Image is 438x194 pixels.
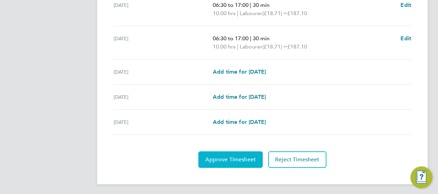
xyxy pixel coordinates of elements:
[114,1,213,18] div: [DATE]
[213,10,236,17] span: 10.00 hrs
[213,35,249,42] span: 06:30 to 17:00
[287,43,307,50] span: £187.10
[275,156,320,163] span: Reject Timesheet
[213,68,266,76] a: Add time for [DATE]
[114,34,213,51] div: [DATE]
[213,2,249,8] span: 06:30 to 17:00
[198,151,263,168] button: Approve Timesheet
[253,35,270,42] span: 30 min
[410,166,432,188] button: Engage Resource Center
[240,43,262,51] span: Labourer
[205,156,256,163] span: Approve Timesheet
[262,10,287,17] span: (£18.71) =
[268,151,326,168] button: Reject Timesheet
[213,94,266,100] span: Add time for [DATE]
[400,2,411,8] span: Edit
[114,93,213,101] div: [DATE]
[262,43,287,50] span: (£18.71) =
[250,35,251,42] span: |
[400,1,411,9] a: Edit
[213,118,266,126] a: Add time for [DATE]
[237,43,238,50] span: |
[400,34,411,43] a: Edit
[237,10,238,17] span: |
[114,118,213,126] div: [DATE]
[114,68,213,76] div: [DATE]
[240,9,262,18] span: Labourer
[213,119,266,125] span: Add time for [DATE]
[400,35,411,42] span: Edit
[287,10,307,17] span: £187.10
[213,93,266,101] a: Add time for [DATE]
[213,68,266,75] span: Add time for [DATE]
[250,2,251,8] span: |
[253,2,270,8] span: 30 min
[213,43,236,50] span: 10.00 hrs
